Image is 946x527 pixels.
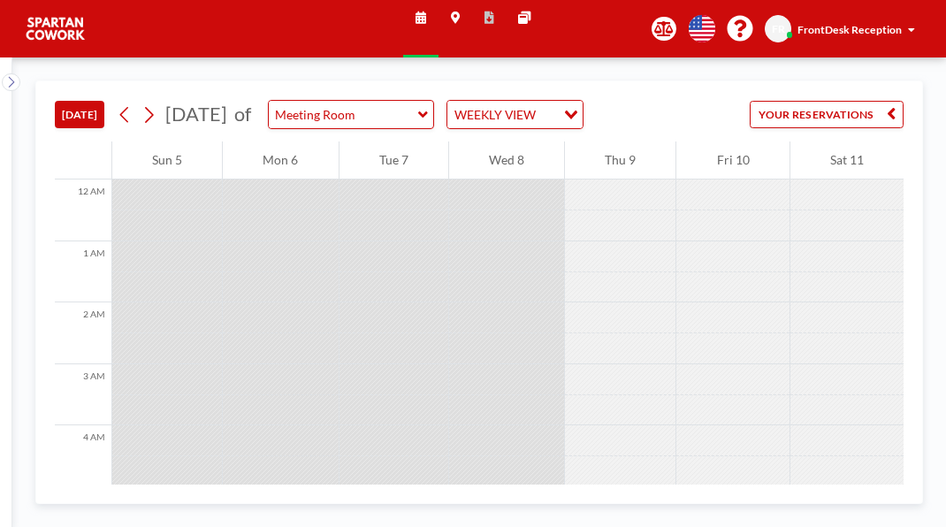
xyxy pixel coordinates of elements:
[55,302,111,364] div: 2 AM
[540,104,553,125] input: Search for option
[269,101,418,128] input: Meeting Room
[165,103,227,126] span: [DATE]
[55,425,111,487] div: 4 AM
[234,103,251,126] span: of
[55,364,111,426] div: 3 AM
[451,104,538,125] span: WEEKLY VIEW
[447,101,583,128] div: Search for option
[449,141,564,179] div: Wed 8
[790,141,904,179] div: Sat 11
[223,141,338,179] div: Mon 6
[797,23,902,36] span: FrontDesk Reception
[339,141,448,179] div: Tue 7
[565,141,675,179] div: Thu 9
[112,141,222,179] div: Sun 5
[750,101,904,128] button: YOUR RESERVATIONS
[55,179,111,241] div: 12 AM
[676,141,789,179] div: Fri 10
[772,22,785,35] span: FR
[55,101,104,128] button: [DATE]
[25,13,87,44] img: organization-logo
[55,241,111,303] div: 1 AM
